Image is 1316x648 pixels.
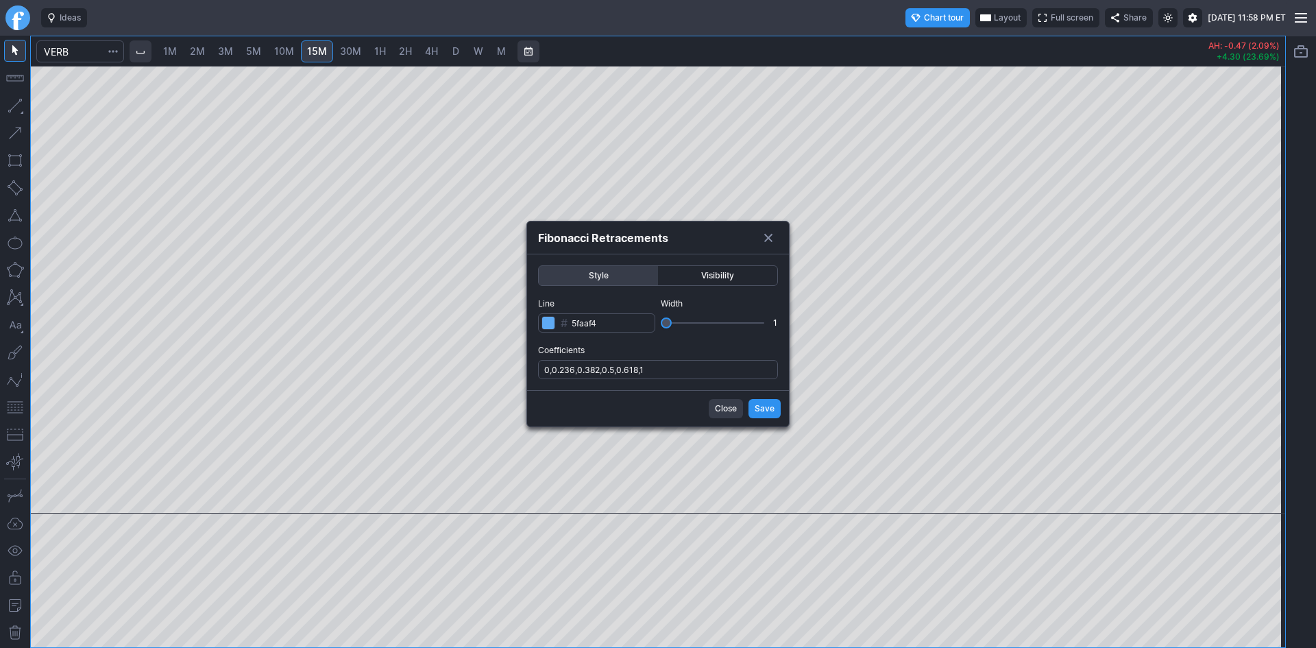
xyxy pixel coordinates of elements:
button: Save [748,399,781,418]
span: Coefficients [538,344,778,357]
span: Close [715,402,737,416]
span: Save [755,402,775,416]
div: 1 [772,316,778,330]
h4: Fibonacci Retracements [538,230,668,245]
span: Line [538,297,655,311]
span: Width [661,297,778,311]
input: Line# [538,313,655,333]
span: Visibility [664,269,771,283]
button: Visibility [658,266,777,285]
input: Coefficients [538,360,778,379]
button: Close [709,399,743,418]
span: Style [545,269,652,283]
button: Style [539,266,658,285]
